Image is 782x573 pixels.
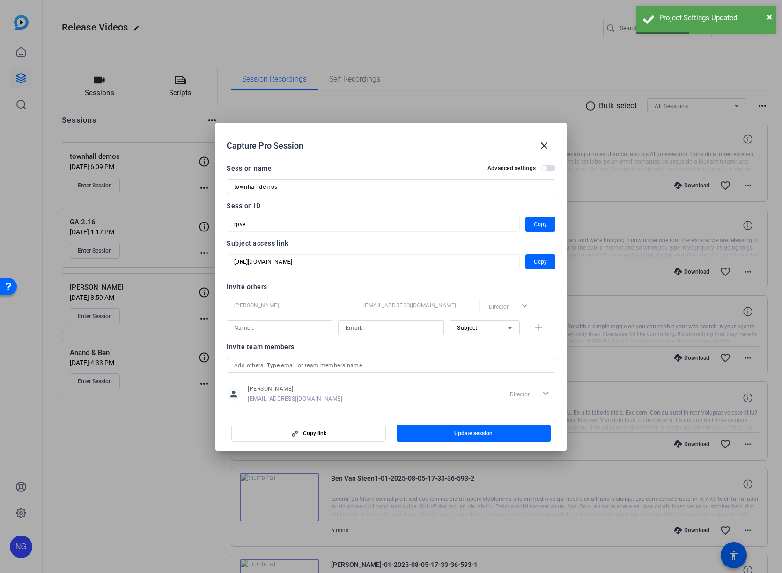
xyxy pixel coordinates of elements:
span: Copy link [303,430,326,437]
input: Email... [363,300,472,311]
mat-icon: close [539,140,550,151]
span: [PERSON_NAME] [248,385,342,393]
span: [EMAIL_ADDRESS][DOMAIN_NAME] [248,395,342,402]
div: Invite others [227,281,555,292]
input: Enter Session Name [234,181,548,193]
span: × [767,11,772,22]
input: Email... [346,322,436,334]
button: Update session [397,425,551,442]
span: Copy [534,256,547,268]
div: Project Settings Updated! [659,13,769,23]
div: Session name [227,163,272,174]
button: Copy [525,217,555,232]
div: Invite team members [227,341,555,352]
input: Add others: Type email or team members name [234,360,548,371]
input: Session OTP [234,219,512,230]
input: Name... [234,300,343,311]
input: Name... [234,322,325,334]
span: Copy [534,219,547,230]
div: Subject access link [227,238,555,249]
h2: Advanced settings [487,164,536,172]
input: Session OTP [234,256,512,268]
mat-icon: person [227,387,241,401]
button: Copy link [231,425,386,442]
div: Capture Pro Session [227,134,555,157]
button: Copy [525,254,555,269]
button: Close [767,10,772,24]
span: Subject [457,325,478,331]
span: Update session [454,430,493,437]
div: Session ID [227,200,555,211]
